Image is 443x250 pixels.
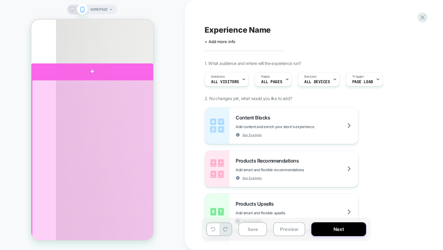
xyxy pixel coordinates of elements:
span: Experience Name [205,25,271,34]
span: Audience [211,75,225,79]
span: Products Upsells [236,201,277,207]
span: Add smart and flexible recommendations [236,167,335,172]
span: + Add more info [205,39,235,44]
span: Devices [304,75,316,79]
span: Add smart and flexible upsells [236,211,316,215]
span: 2. No changes yet, what would you like to add? [205,96,292,101]
span: Trigger [352,75,364,79]
button: Save [238,222,267,236]
span: Pages [261,75,270,79]
span: Content Blocks [236,115,273,121]
span: ALL DEVICES [304,80,330,84]
span: 1. What audience and where will the experience run? [205,61,301,66]
button: Next [311,222,366,236]
span: Products Recommendations [236,158,302,164]
span: All Visitors [211,80,239,84]
span: HOMEPAGE [90,5,108,14]
span: Page Load [352,80,373,84]
span: See Example [242,133,262,137]
span: Add content and enrich your store's experience [236,124,345,129]
span: ALL PAGES [261,80,282,84]
span: See Example [242,176,262,180]
button: Preview [273,222,305,236]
